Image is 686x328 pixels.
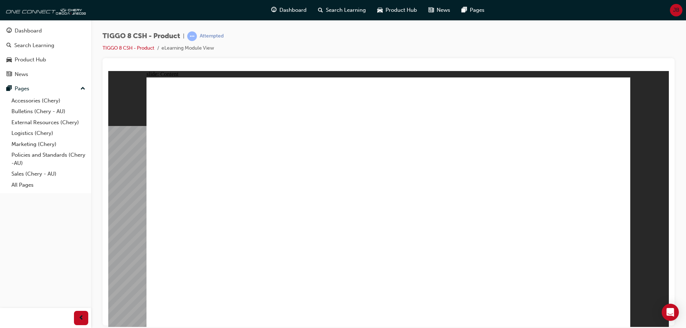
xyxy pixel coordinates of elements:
span: search-icon [318,6,323,15]
span: search-icon [6,42,11,49]
span: News [437,6,450,14]
a: Bulletins (Chery - AU) [9,106,88,117]
span: learningRecordVerb_ATTEMPT-icon [187,31,197,41]
span: Pages [470,6,484,14]
img: oneconnect [4,3,86,17]
span: prev-icon [79,314,84,323]
a: Marketing (Chery) [9,139,88,150]
li: eLearning Module View [161,44,214,52]
div: Dashboard [15,27,42,35]
span: Search Learning [326,6,366,14]
a: Search Learning [3,39,88,52]
button: Pages [3,82,88,95]
span: | [183,32,184,40]
div: Pages [15,85,29,93]
a: Policies and Standards (Chery -AU) [9,150,88,168]
span: pages-icon [462,6,467,15]
div: Attempted [200,33,224,40]
span: Dashboard [279,6,307,14]
span: guage-icon [6,28,12,34]
a: news-iconNews [423,3,456,17]
a: TIGGO 8 CSH - Product [103,45,154,51]
button: JB [670,4,682,16]
div: Product Hub [15,56,46,64]
span: car-icon [377,6,383,15]
a: Logistics (Chery) [9,128,88,139]
div: News [15,70,28,79]
span: news-icon [6,71,12,78]
a: All Pages [9,180,88,191]
a: pages-iconPages [456,3,490,17]
span: guage-icon [271,6,277,15]
button: DashboardSearch LearningProduct HubNews [3,23,88,82]
span: TIGGO 8 CSH - Product [103,32,180,40]
span: Product Hub [386,6,417,14]
a: External Resources (Chery) [9,117,88,128]
a: Dashboard [3,24,88,37]
a: car-iconProduct Hub [372,3,423,17]
span: up-icon [80,84,85,94]
span: pages-icon [6,86,12,92]
div: Open Intercom Messenger [662,304,679,321]
a: Sales (Chery - AU) [9,168,88,180]
div: Search Learning [14,41,54,50]
a: Accessories (Chery) [9,95,88,106]
span: car-icon [6,57,12,63]
a: search-iconSearch Learning [312,3,372,17]
a: News [3,68,88,81]
span: news-icon [428,6,434,15]
span: JB [673,6,680,14]
a: Product Hub [3,53,88,66]
a: guage-iconDashboard [265,3,312,17]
